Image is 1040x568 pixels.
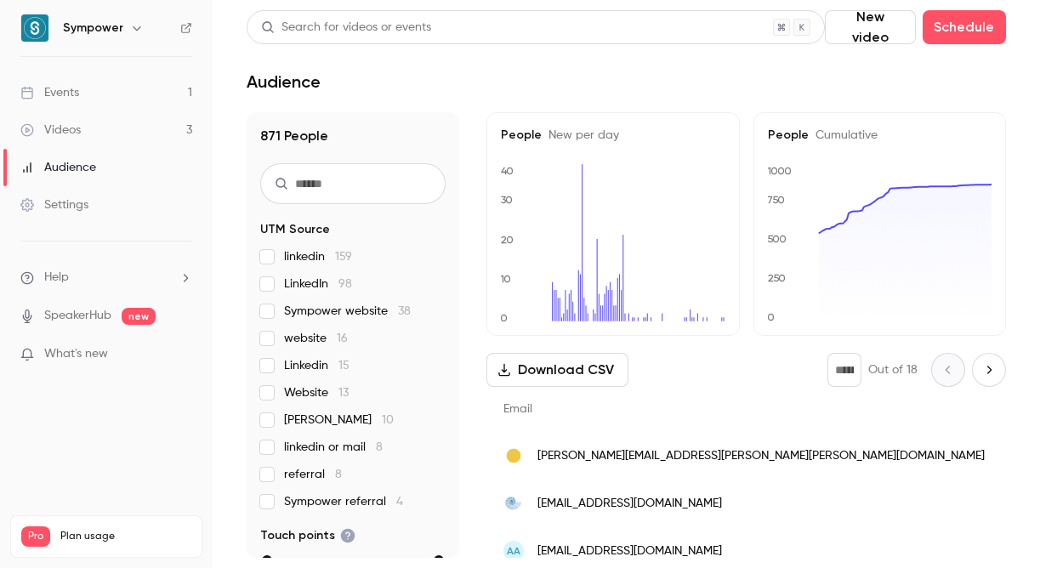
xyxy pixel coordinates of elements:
[20,159,96,176] div: Audience
[338,387,349,399] span: 13
[284,275,352,293] span: LinkedIn
[767,194,785,206] text: 750
[260,126,446,146] h1: 871 People
[503,446,524,466] img: skala.partners
[501,234,514,246] text: 20
[284,493,403,510] span: Sympower referral
[122,308,156,325] span: new
[284,412,394,429] span: [PERSON_NAME]
[868,361,918,378] p: Out of 18
[767,234,787,246] text: 500
[542,129,619,141] span: New per day
[486,353,628,387] button: Download CSV
[398,305,411,317] span: 38
[60,530,191,543] span: Plan usage
[501,165,514,177] text: 40
[767,165,792,177] text: 1000
[767,312,775,324] text: 0
[809,129,878,141] span: Cumulative
[923,10,1006,44] button: Schedule
[172,347,192,362] iframe: Noticeable Trigger
[260,527,355,544] span: Touch points
[284,384,349,401] span: Website
[20,196,88,213] div: Settings
[63,20,123,37] h6: Sympower
[396,496,403,508] span: 4
[537,447,985,465] span: [PERSON_NAME][EMAIL_ADDRESS][PERSON_NAME][PERSON_NAME][DOMAIN_NAME]
[261,19,431,37] div: Search for videos or events
[284,439,383,456] span: linkedin or mail
[501,194,513,206] text: 30
[284,357,350,374] span: Linkedin
[972,353,1006,387] button: Next page
[500,312,508,324] text: 0
[284,466,342,483] span: referral
[382,414,394,426] span: 10
[284,248,352,265] span: linkedin
[376,441,383,453] span: 8
[262,555,272,565] div: min
[21,14,48,42] img: Sympower
[20,84,79,101] div: Events
[247,71,321,92] h1: Audience
[284,330,348,347] span: website
[44,269,69,287] span: Help
[537,542,722,560] span: [EMAIL_ADDRESS][DOMAIN_NAME]
[20,122,81,139] div: Videos
[260,221,330,238] span: UTM Source
[338,360,350,372] span: 15
[338,278,352,290] span: 98
[434,555,444,565] div: max
[768,127,992,144] h5: People
[537,495,722,513] span: [EMAIL_ADDRESS][DOMAIN_NAME]
[44,345,108,363] span: What's new
[335,251,352,263] span: 159
[21,526,50,547] span: Pro
[20,269,192,287] li: help-dropdown-opener
[507,543,520,559] span: AA
[44,307,111,325] a: SpeakerHub
[501,127,725,144] h5: People
[503,493,524,514] img: estatepartner.dk
[500,273,511,285] text: 10
[503,403,532,415] span: Email
[335,469,342,480] span: 8
[825,10,916,44] button: New video
[337,332,348,344] span: 16
[768,273,786,285] text: 250
[284,303,411,320] span: Sympower website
